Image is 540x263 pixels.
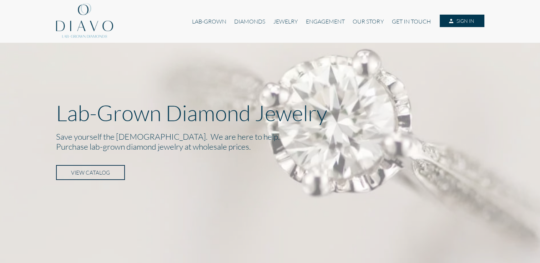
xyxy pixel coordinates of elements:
a: SIGN IN [440,15,484,27]
a: ENGAGEMENT [302,15,349,28]
a: DIAMONDS [230,15,269,28]
a: GET IN TOUCH [388,15,435,28]
a: LAB-GROWN [188,15,230,28]
a: OUR STORY [349,15,388,28]
a: JEWELRY [269,15,302,28]
a: VIEW CATALOG [56,165,125,180]
h2: Save yourself the [DEMOGRAPHIC_DATA]. We are here to help. Purchase lab-grown diamond jewelry at ... [56,131,484,151]
p: Lab-Grown Diamond Jewelry [56,100,484,126]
